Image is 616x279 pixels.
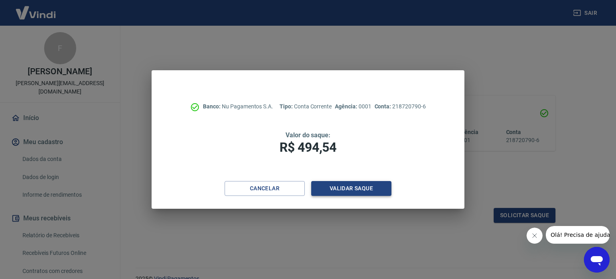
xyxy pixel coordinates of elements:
button: Cancelar [225,181,305,196]
span: Olá! Precisa de ajuda? [5,6,67,12]
iframe: Mensagem da empresa [546,226,610,244]
iframe: Botão para abrir a janela de mensagens [584,247,610,273]
p: Nu Pagamentos S.A. [203,102,273,111]
iframe: Fechar mensagem [527,228,543,244]
span: Tipo: [280,103,294,110]
span: Conta: [375,103,393,110]
span: Valor do saque: [286,131,330,139]
p: Conta Corrente [280,102,332,111]
button: Validar saque [311,181,391,196]
p: 0001 [335,102,371,111]
p: 218720790-6 [375,102,426,111]
span: Agência: [335,103,359,110]
span: R$ 494,54 [280,140,336,155]
span: Banco: [203,103,222,110]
